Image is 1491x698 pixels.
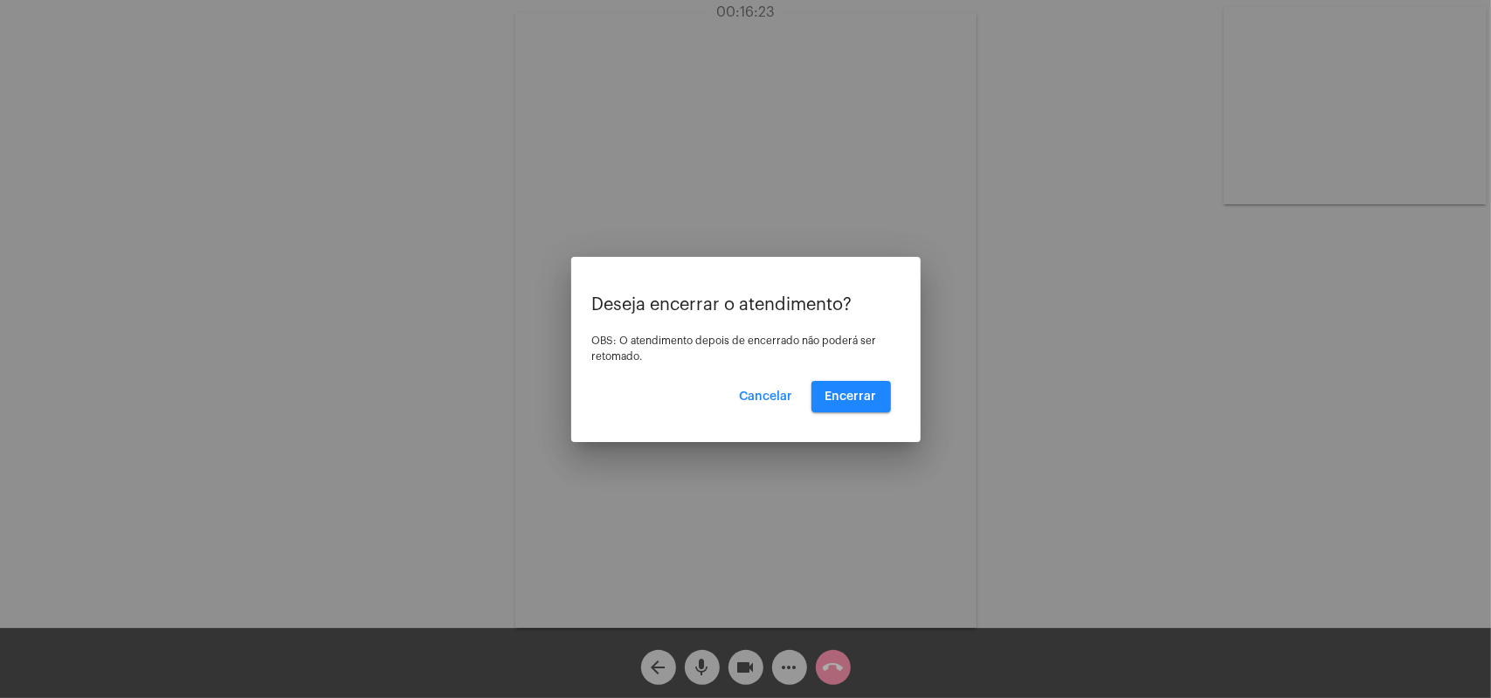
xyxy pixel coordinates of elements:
[825,390,877,403] span: Encerrar
[811,381,891,412] button: Encerrar
[592,335,877,362] span: OBS: O atendimento depois de encerrado não poderá ser retomado.
[592,295,900,314] p: Deseja encerrar o atendimento?
[740,390,793,403] span: Cancelar
[726,381,807,412] button: Cancelar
